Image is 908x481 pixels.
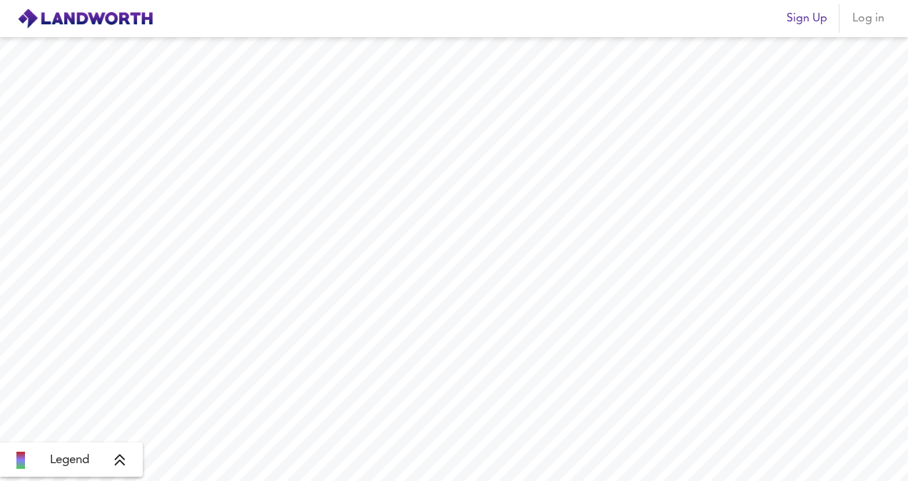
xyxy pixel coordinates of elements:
[845,4,891,33] button: Log in
[781,4,833,33] button: Sign Up
[787,9,827,29] span: Sign Up
[50,452,89,469] span: Legend
[851,9,885,29] span: Log in
[17,8,153,29] img: logo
